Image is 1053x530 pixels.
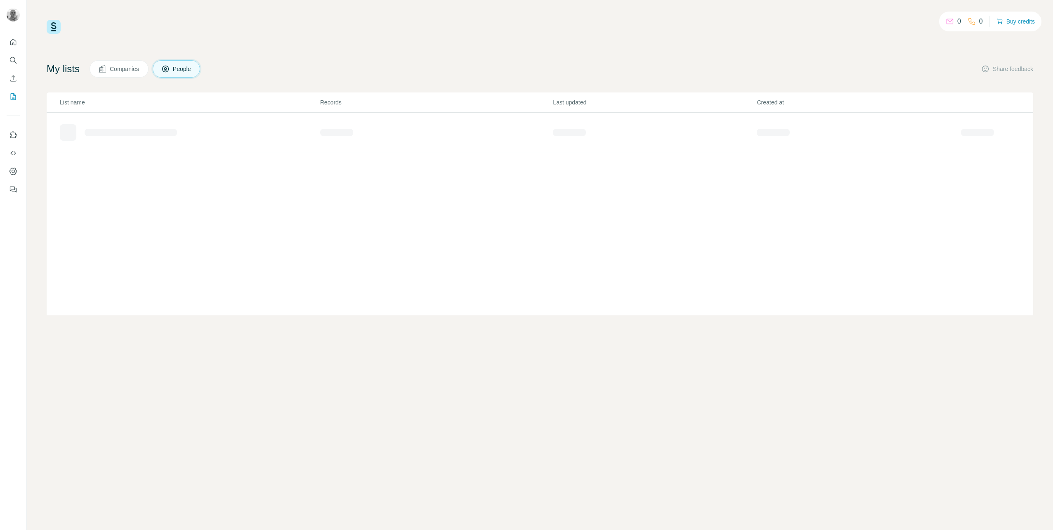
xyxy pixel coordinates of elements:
p: 0 [979,17,983,26]
button: My lists [7,89,20,104]
img: Avatar [7,8,20,21]
button: Quick start [7,35,20,50]
button: Use Surfe on LinkedIn [7,128,20,142]
span: Companies [110,65,140,73]
button: Buy credits [996,16,1035,27]
p: Created at [757,98,960,106]
button: Feedback [7,182,20,197]
button: Dashboard [7,164,20,179]
button: Enrich CSV [7,71,20,86]
h4: My lists [47,62,80,76]
p: Records [320,98,552,106]
button: Share feedback [981,65,1033,73]
p: 0 [957,17,961,26]
span: People [173,65,192,73]
p: List name [60,98,319,106]
button: Search [7,53,20,68]
p: Last updated [553,98,756,106]
button: Use Surfe API [7,146,20,161]
img: Surfe Logo [47,20,61,34]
